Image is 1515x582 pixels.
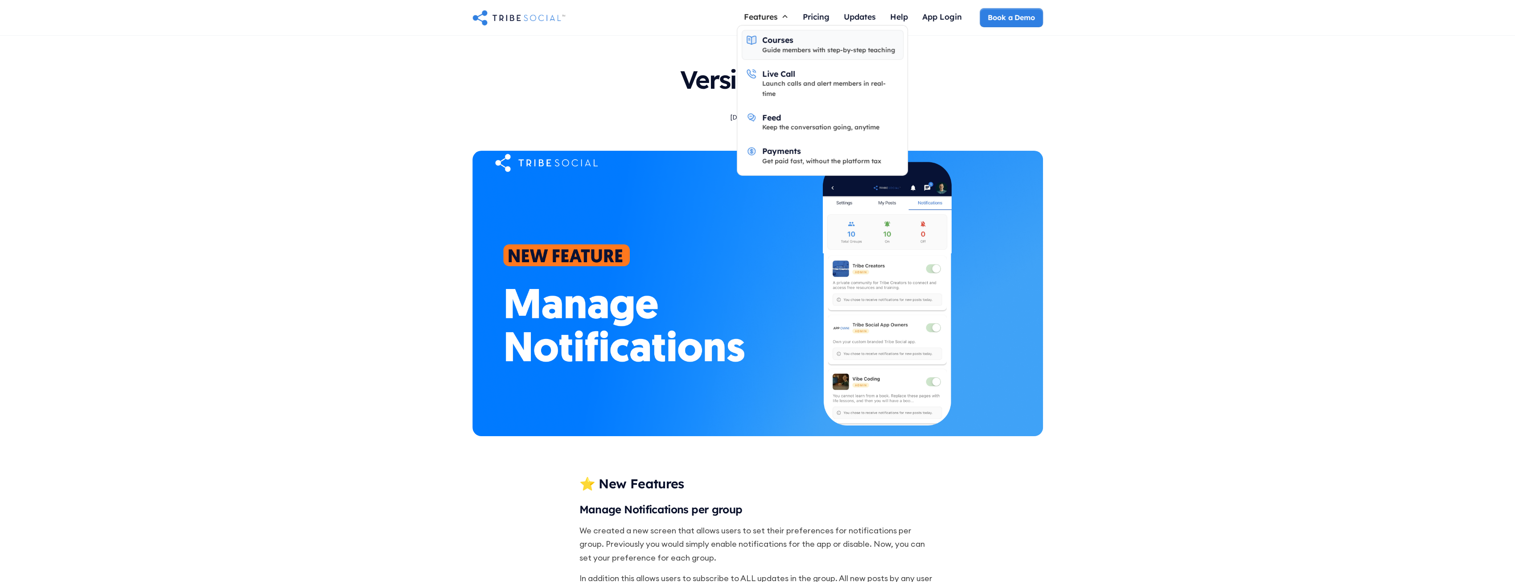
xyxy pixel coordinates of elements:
h2: ⭐ New Features [579,475,936,492]
div: Guide members with step-by-step teaching [762,45,895,55]
a: FeedKeep the conversation going, anytime [742,107,903,137]
div: App Login [922,12,962,21]
div: Keep the conversation going, anytime [762,122,879,132]
div: Features [737,8,796,25]
p: We created a new screen that allows users to set their preferences for notifications per group. P... [579,524,936,565]
div: Feed [762,112,781,122]
div: Pricing [803,12,829,21]
div: Get paid fast, without the platform tax [762,156,881,166]
h1: Version 2.32.0 [680,57,835,98]
h4: Manage Notifications per group [579,503,936,516]
a: CoursesGuide members with step-by-step teaching [742,30,903,60]
a: App Login [915,8,969,27]
div: Live Call [762,69,795,78]
div: Payments [762,146,801,156]
a: PaymentsGet paid fast, without the platform tax [742,141,903,171]
a: Pricing [796,8,837,27]
div: Help [890,12,908,21]
div: Features [744,12,778,21]
div: Updates [844,12,876,21]
a: Help [883,8,915,27]
div: [DATE] [731,112,751,122]
a: home [472,8,565,26]
nav: Features [737,25,908,176]
div: Courses [762,35,793,45]
a: Live CallLaunch calls and alert members in real-time [742,63,903,103]
a: Updates [837,8,883,27]
a: Book a Demo [980,8,1043,27]
div: Launch calls and alert members in real-time [762,78,899,99]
